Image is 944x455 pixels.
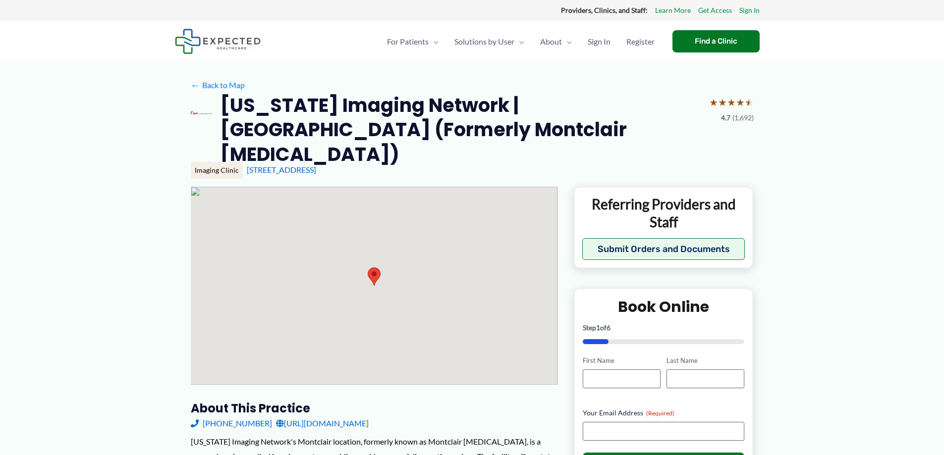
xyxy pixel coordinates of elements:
[666,356,744,365] label: Last Name
[736,93,745,111] span: ★
[596,323,600,332] span: 1
[745,93,754,111] span: ★
[582,238,745,260] button: Submit Orders and Documents
[607,323,611,332] span: 6
[626,24,655,59] span: Register
[583,356,661,365] label: First Name
[588,24,611,59] span: Sign In
[582,195,745,231] p: Referring Providers and Staff
[540,24,562,59] span: About
[446,24,532,59] a: Solutions by UserMenu Toggle
[580,24,618,59] a: Sign In
[220,93,701,166] h2: [US_STATE] Imaging Network | [GEOGRAPHIC_DATA] (Formerly Montclair [MEDICAL_DATA])
[561,6,648,14] strong: Providers, Clinics, and Staff:
[721,111,730,124] span: 4.7
[191,401,558,416] h3: About this practice
[532,24,580,59] a: AboutMenu Toggle
[618,24,663,59] a: Register
[276,416,369,431] a: [URL][DOMAIN_NAME]
[672,30,760,52] a: Find a Clinic
[646,409,674,417] span: (Required)
[562,24,572,59] span: Menu Toggle
[191,80,200,90] span: ←
[709,93,718,111] span: ★
[191,162,243,179] div: Imaging Clinic
[732,111,754,124] span: (1,692)
[727,93,736,111] span: ★
[191,416,272,431] a: [PHONE_NUMBER]
[718,93,727,111] span: ★
[698,4,732,17] a: Get Access
[429,24,439,59] span: Menu Toggle
[379,24,446,59] a: For PatientsMenu Toggle
[247,165,316,174] a: [STREET_ADDRESS]
[583,297,745,316] h2: Book Online
[583,408,745,418] label: Your Email Address
[739,4,760,17] a: Sign In
[191,78,245,93] a: ←Back to Map
[379,24,663,59] nav: Primary Site Navigation
[583,324,745,331] p: Step of
[514,24,524,59] span: Menu Toggle
[655,4,691,17] a: Learn More
[454,24,514,59] span: Solutions by User
[175,29,261,54] img: Expected Healthcare Logo - side, dark font, small
[387,24,429,59] span: For Patients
